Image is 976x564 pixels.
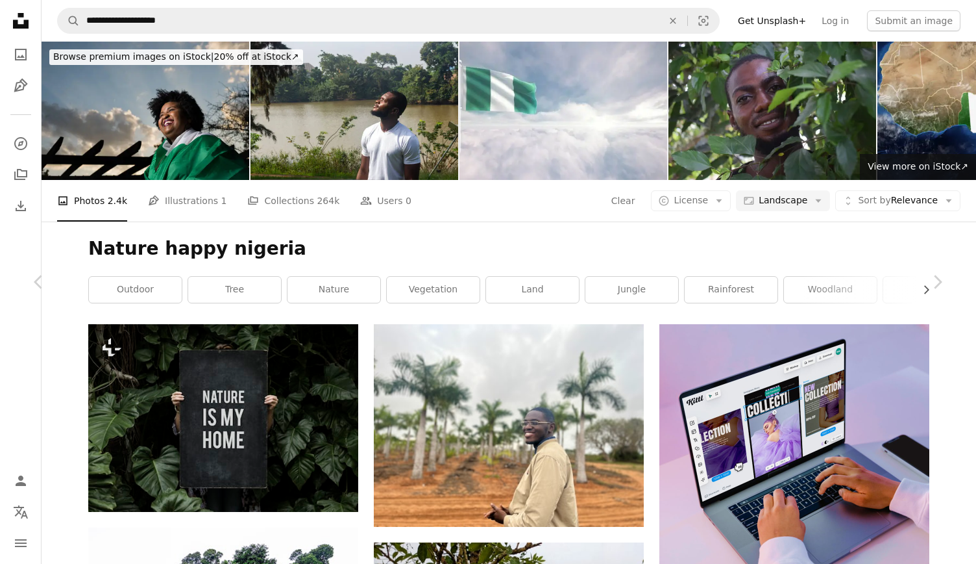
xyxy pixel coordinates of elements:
span: 0 [406,194,411,208]
button: Clear [611,190,636,211]
a: woodland [784,277,877,303]
button: Search Unsplash [58,8,80,33]
img: Closeup of life motivation board [88,324,358,512]
button: License [651,190,731,211]
span: Sort by [858,195,890,205]
button: Language [8,499,34,525]
a: jungle [585,277,678,303]
img: A smiling man stands among palm trees. [374,324,644,527]
div: 20% off at iStock ↗ [49,49,303,65]
img: Black Man [668,42,876,180]
button: Sort byRelevance [835,190,960,211]
a: Log in [814,10,857,31]
a: vegetation [387,277,480,303]
a: View more on iStock↗ [860,154,976,180]
a: land [486,277,579,303]
a: rainforest [685,277,777,303]
span: 264k [317,194,339,208]
button: Submit an image [867,10,960,31]
a: green [883,277,976,303]
a: Closeup of life motivation board [88,412,358,424]
a: Log in / Sign up [8,468,34,494]
button: Menu [8,530,34,556]
a: Collections [8,162,34,188]
a: Photos [8,42,34,68]
a: Collections 264k [247,180,339,222]
button: Landscape [736,190,830,211]
span: Landscape [759,194,807,207]
a: Download History [8,193,34,219]
a: Browse premium images on iStock|20% off at iStock↗ [42,42,311,73]
a: Explore [8,131,34,157]
a: Users 0 [360,180,411,222]
a: tree [188,277,281,303]
a: Illustrations 1 [148,180,226,222]
a: A smiling man stands among palm trees. [374,420,644,431]
img: Proud Nigerian Young Woman [42,42,249,180]
a: outdoor [89,277,182,303]
a: Get Unsplash+ [730,10,814,31]
img: Cheerful man looks up in front of lake [250,42,458,180]
button: Visual search [688,8,719,33]
a: Illustrations [8,73,34,99]
button: Clear [659,8,687,33]
h1: Nature happy nigeria [88,237,929,261]
span: License [674,195,708,205]
img: Nigeria flag waving above the clouds, The concept of liberty and patriotism, national flag waving... [459,42,667,180]
form: Find visuals sitewide [57,8,720,34]
a: Next [898,220,976,344]
span: Relevance [858,194,938,207]
span: View more on iStock ↗ [868,161,968,172]
span: 1 [221,194,227,208]
span: Browse premium images on iStock | [53,51,213,62]
a: nature [287,277,380,303]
